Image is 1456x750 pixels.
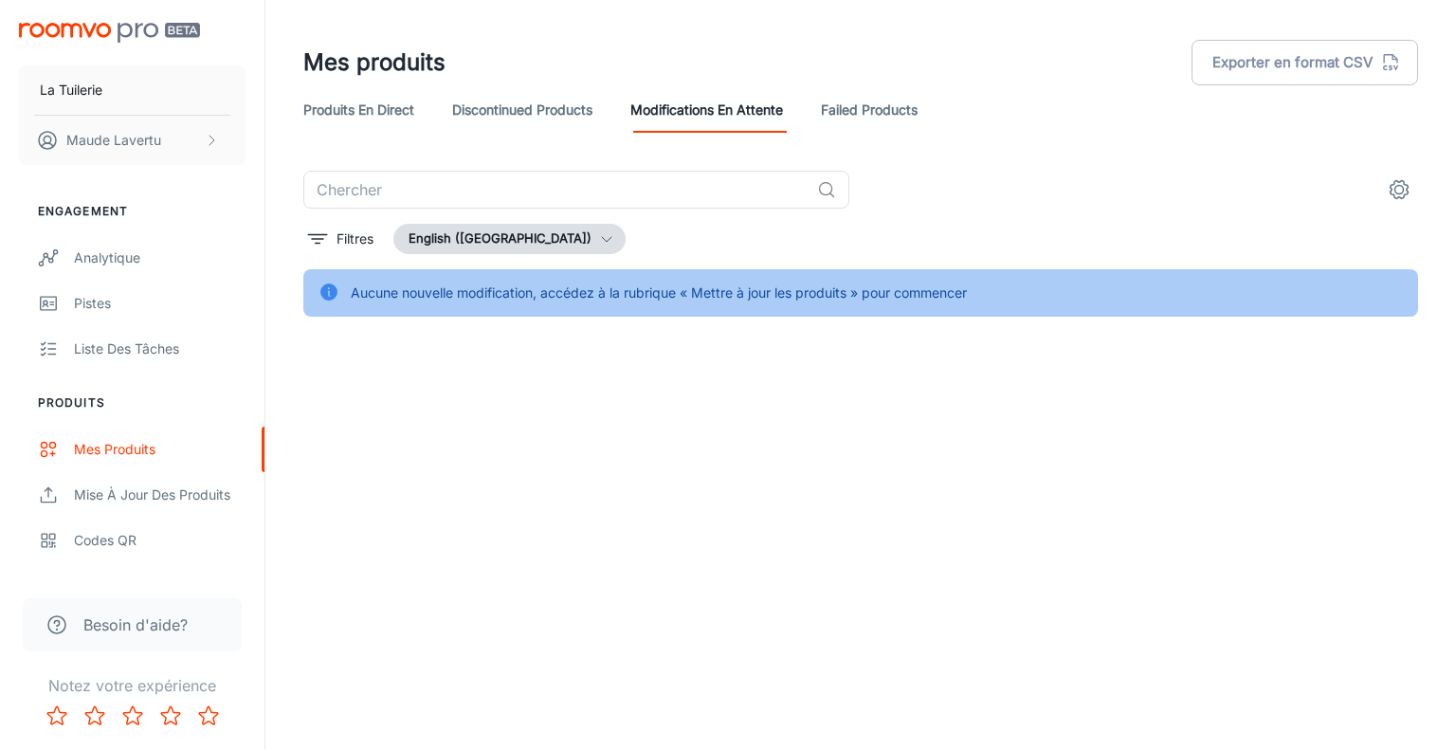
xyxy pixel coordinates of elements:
a: Failed Products [821,87,918,133]
a: Discontinued Products [452,87,592,133]
div: Analytique [74,247,246,268]
img: Roomvo PRO Beta [19,23,200,43]
input: Chercher [303,171,810,209]
button: Maude Lavertu [19,116,246,165]
p: La Tuilerie [40,80,102,101]
div: Liste des tâches [74,338,246,359]
button: La Tuilerie [19,65,246,115]
p: Filtres [337,229,373,249]
p: Maude Lavertu [66,130,161,151]
a: Modifications en attente [630,87,783,133]
div: pistes [74,293,246,314]
a: Produits en direct [303,87,414,133]
button: English ([GEOGRAPHIC_DATA]) [393,224,626,254]
button: filter [303,224,378,254]
button: settings [1380,171,1418,209]
button: Exporter en format CSV [1192,40,1418,85]
div: Aucune nouvelle modification, accédez à la rubrique « Mettre à jour les produits » pour commencer [351,275,967,311]
h1: Mes produits [303,46,446,80]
